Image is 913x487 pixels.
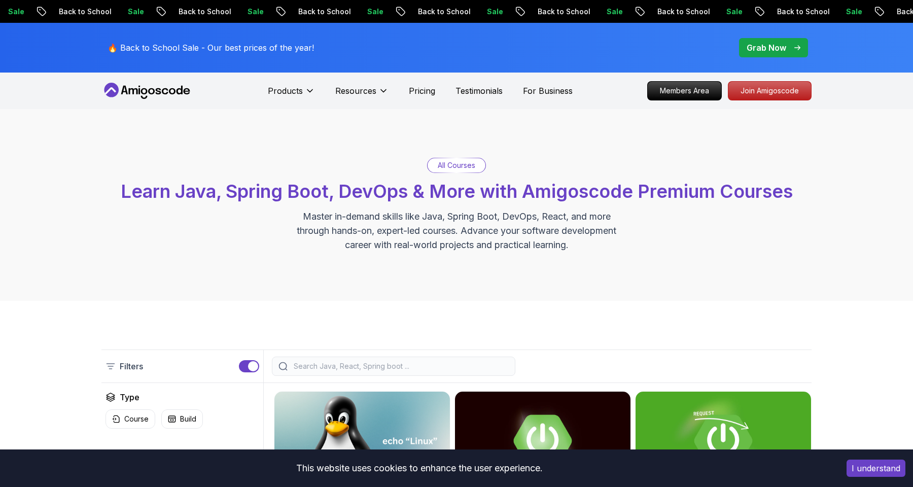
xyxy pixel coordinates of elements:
p: Sale [237,7,270,17]
p: Master in-demand skills like Java, Spring Boot, DevOps, React, and more through hands-on, expert-... [286,210,627,252]
p: Sale [477,7,509,17]
p: Back to School [767,7,836,17]
a: Testimonials [455,85,503,97]
p: Back to School [528,7,596,17]
a: Members Area [647,81,722,100]
p: All Courses [438,160,475,170]
span: Learn Java, Spring Boot, DevOps & More with Amigoscode Premium Courses [121,180,793,202]
button: Products [268,85,315,105]
p: Build [180,414,196,424]
p: Back to School [408,7,477,17]
a: Pricing [409,85,435,97]
p: Sale [596,7,629,17]
p: Resources [335,85,376,97]
h2: Type [120,391,139,403]
input: Search Java, React, Spring boot ... [292,361,509,371]
button: Accept cookies [847,460,905,477]
p: Join Amigoscode [728,82,811,100]
p: Sale [357,7,390,17]
button: Resources [335,85,389,105]
p: Back to School [288,7,357,17]
p: Sale [118,7,150,17]
p: Back to School [49,7,118,17]
p: Members Area [648,82,721,100]
p: Course [124,414,149,424]
p: Grab Now [747,42,786,54]
p: Sale [836,7,868,17]
p: Sale [716,7,749,17]
div: This website uses cookies to enhance the user experience. [8,457,831,479]
a: For Business [523,85,573,97]
h2: Price [120,449,139,461]
p: 🔥 Back to School Sale - Our best prices of the year! [108,42,314,54]
p: Back to School [647,7,716,17]
button: Course [106,409,155,429]
p: Products [268,85,303,97]
p: Back to School [168,7,237,17]
button: Build [161,409,203,429]
p: Filters [120,360,143,372]
a: Join Amigoscode [728,81,812,100]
